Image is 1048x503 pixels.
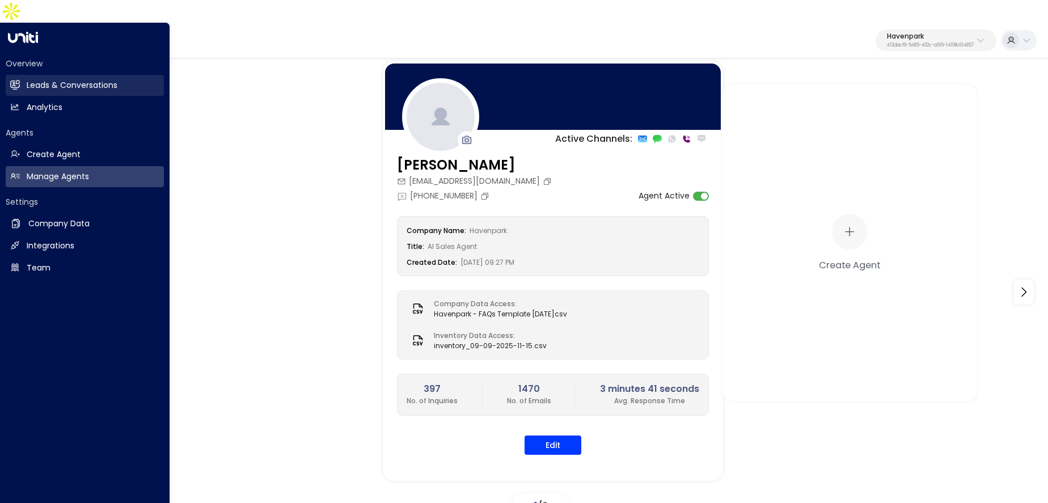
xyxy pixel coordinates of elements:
[27,102,62,113] h2: Analytics
[428,242,477,251] span: AI Sales Agent
[470,226,507,235] span: Havenpark
[6,235,164,256] a: Integrations
[397,190,492,202] div: [PHONE_NUMBER]
[27,171,89,183] h2: Manage Agents
[6,196,164,208] h2: Settings
[6,58,164,69] h2: Overview
[407,226,466,235] label: Company Name:
[28,218,90,230] h2: Company Data
[6,75,164,96] a: Leads & Conversations
[434,299,561,309] label: Company Data Access:
[27,149,81,160] h2: Create Agent
[434,341,547,351] span: inventory_09-09-2025-11-15.csv
[407,396,458,406] p: No. of Inquiries
[6,97,164,118] a: Analytics
[397,175,555,187] div: [EMAIL_ADDRESS][DOMAIN_NAME]
[27,79,117,91] h2: Leads & Conversations
[525,436,581,455] button: Edit
[480,192,492,201] button: Copy
[460,257,514,267] span: [DATE] 09:27 PM
[600,382,699,396] h2: 3 minutes 41 seconds
[6,144,164,165] a: Create Agent
[27,240,74,252] h2: Integrations
[887,33,974,40] p: Havenpark
[819,257,880,271] div: Create Agent
[434,331,541,341] label: Inventory Data Access:
[6,166,164,187] a: Manage Agents
[407,242,424,251] label: Title:
[407,257,457,267] label: Created Date:
[6,127,164,138] h2: Agents
[887,43,974,48] p: 413dacf9-5485-402c-a519-14108c614857
[27,262,50,274] h2: Team
[555,132,632,146] p: Active Channels:
[507,396,551,406] p: No. of Emails
[6,213,164,234] a: Company Data
[600,396,699,406] p: Avg. Response Time
[6,257,164,278] a: Team
[434,309,567,319] span: Havenpark - FAQs Template [DATE]csv
[639,190,690,202] label: Agent Active
[507,382,551,396] h2: 1470
[543,177,555,186] button: Copy
[397,155,555,175] h3: [PERSON_NAME]
[876,29,996,51] button: Havenpark413dacf9-5485-402c-a519-14108c614857
[407,382,458,396] h2: 397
